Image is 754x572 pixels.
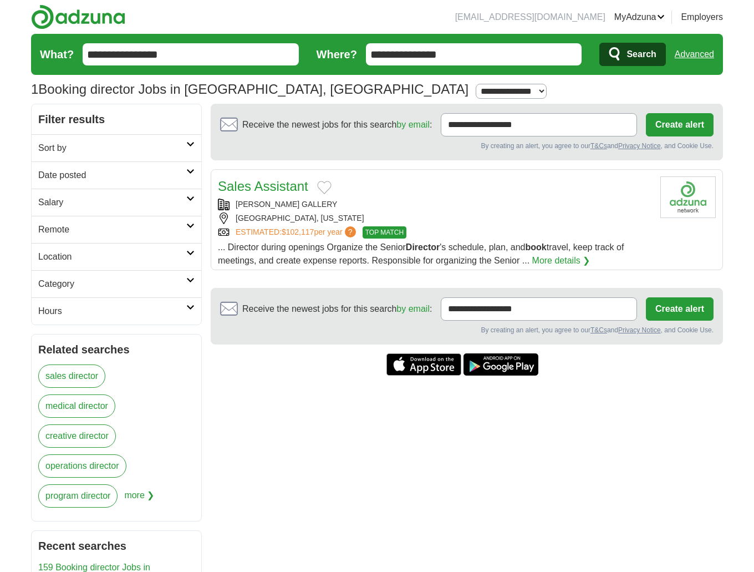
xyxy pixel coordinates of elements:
[38,454,126,478] a: operations director
[532,254,590,267] a: More details ❯
[124,484,154,514] span: more ❯
[345,226,356,237] span: ?
[463,353,538,376] a: Get the Android app
[38,484,118,508] a: program director
[220,325,714,335] div: By creating an alert, you agree to our and , and Cookie Use.
[282,227,314,236] span: $102,117
[38,223,186,236] h2: Remote
[242,118,432,131] span: Receive the newest jobs for this search :
[455,11,605,24] li: [EMAIL_ADDRESS][DOMAIN_NAME]
[38,538,195,554] h2: Recent searches
[32,243,201,270] a: Location
[526,242,547,252] strong: book
[614,11,665,24] a: MyAdzuna
[38,424,116,448] a: creative director
[31,4,125,29] img: Adzuna logo
[618,326,661,334] a: Privacy Notice
[32,270,201,297] a: Category
[599,43,665,66] button: Search
[38,141,186,155] h2: Sort by
[38,169,186,182] h2: Date posted
[236,226,358,239] a: ESTIMATED:$102,117per year?
[317,181,332,194] button: Add to favorite jobs
[218,242,624,265] span: ... Director during openings Organize the Senior 's schedule, plan, and travel, keep track of mee...
[32,134,201,161] a: Sort by
[40,46,74,63] label: What?
[317,46,357,63] label: Where?
[32,189,201,216] a: Salary
[618,142,661,150] a: Privacy Notice
[38,277,186,291] h2: Category
[38,365,105,388] a: sales director
[218,212,651,224] div: [GEOGRAPHIC_DATA], [US_STATE]
[396,304,430,313] a: by email
[32,216,201,243] a: Remote
[386,353,461,376] a: Get the iPhone app
[218,179,308,194] a: Sales Assistant
[38,394,115,418] a: medical director
[646,297,714,321] button: Create alert
[220,141,714,151] div: By creating an alert, you agree to our and , and Cookie Use.
[590,142,607,150] a: T&Cs
[675,43,714,65] a: Advanced
[38,341,195,358] h2: Related searches
[242,302,432,316] span: Receive the newest jobs for this search :
[38,305,186,318] h2: Hours
[363,226,406,239] span: TOP MATCH
[646,113,714,136] button: Create alert
[660,176,716,218] img: Company logo
[406,242,440,252] strong: Director
[590,326,607,334] a: T&Cs
[32,161,201,189] a: Date posted
[396,120,430,129] a: by email
[32,104,201,134] h2: Filter results
[681,11,723,24] a: Employers
[32,297,201,325] a: Hours
[218,199,651,210] div: [PERSON_NAME] GALLERY
[31,82,468,97] h1: Booking director Jobs in [GEOGRAPHIC_DATA], [GEOGRAPHIC_DATA]
[38,196,186,209] h2: Salary
[38,250,186,264] h2: Location
[31,79,38,99] span: 1
[626,43,656,65] span: Search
